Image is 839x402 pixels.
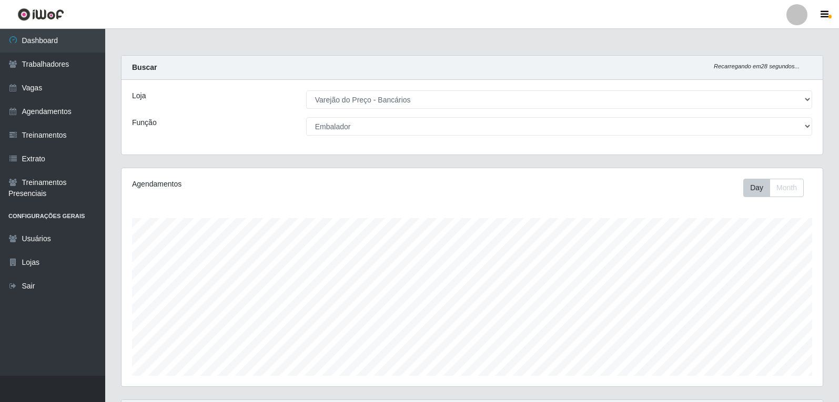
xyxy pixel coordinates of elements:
[743,179,812,197] div: Toolbar with button groups
[17,8,64,21] img: CoreUI Logo
[132,63,157,71] strong: Buscar
[132,90,146,101] label: Loja
[714,63,800,69] i: Recarregando em 28 segundos...
[743,179,804,197] div: First group
[743,179,770,197] button: Day
[132,179,406,190] div: Agendamentos
[770,179,804,197] button: Month
[132,117,157,128] label: Função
